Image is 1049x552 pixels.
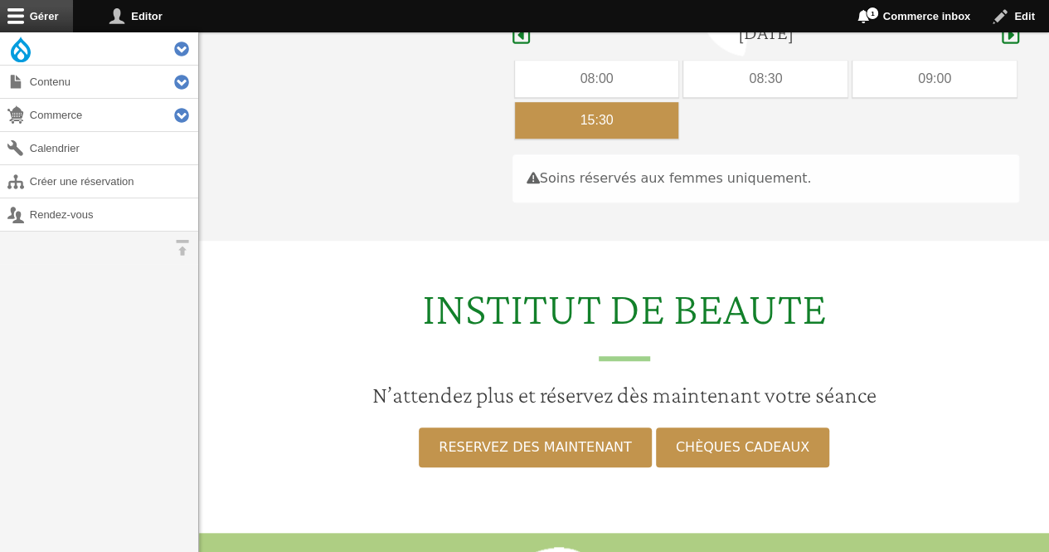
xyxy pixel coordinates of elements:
h3: N’attendez plus et réservez dès maintenant votre séance [209,381,1039,409]
div: 08:30 [683,61,847,97]
a: RESERVEZ DES MAINTENANT [419,427,651,467]
div: 08:00 [515,61,679,97]
div: Soins réservés aux femmes uniquement. [512,154,1019,203]
div: 09:00 [852,61,1017,97]
div: 15:30 [515,102,679,139]
span: 1 [866,7,879,20]
a: CHÈQUES CADEAUX [656,427,829,467]
h2: INSTITUT DE BEAUTE [209,281,1039,361]
button: Orientation horizontale [166,232,198,264]
h4: [DATE] [738,21,794,45]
